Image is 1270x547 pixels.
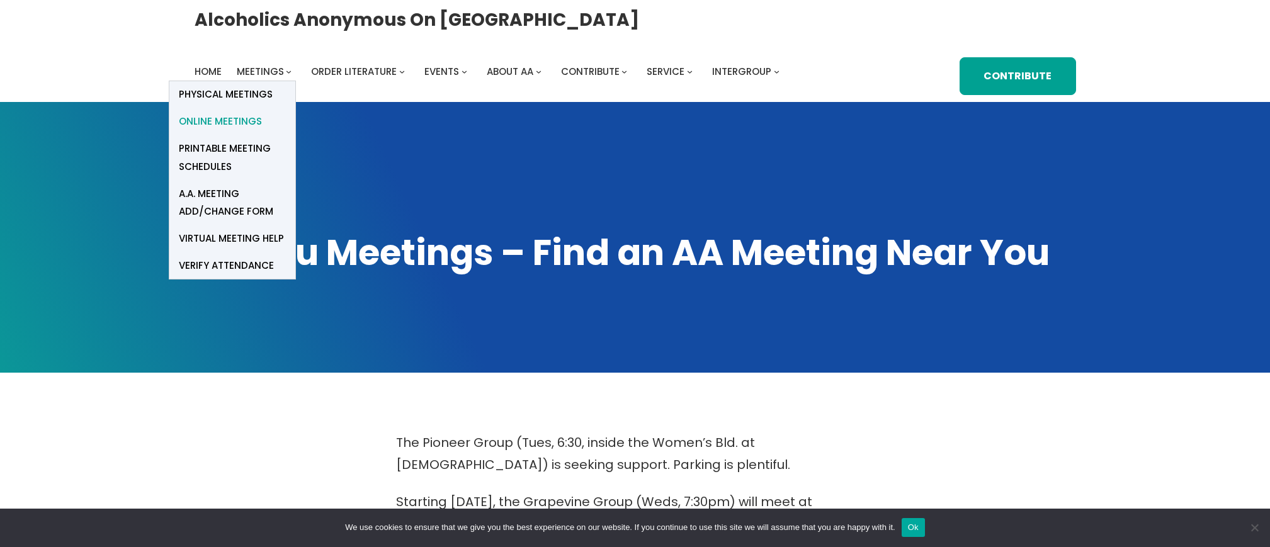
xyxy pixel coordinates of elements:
[712,63,771,81] a: Intergroup
[536,69,541,74] button: About AA submenu
[687,69,693,74] button: Service submenu
[169,180,295,225] a: A.A. Meeting Add/Change Form
[487,63,533,81] a: About AA
[179,257,274,274] span: verify attendance
[237,65,284,78] span: Meetings
[195,4,639,35] a: Alcoholics Anonymous on [GEOGRAPHIC_DATA]
[169,225,295,252] a: Virtual Meeting Help
[462,69,467,74] button: Events submenu
[179,113,262,130] span: Online Meetings
[195,63,222,81] a: Home
[399,69,405,74] button: Order Literature submenu
[712,65,771,78] span: Intergroup
[195,229,1076,277] h1: Oahu Meetings – Find an AA Meeting Near You
[179,185,286,220] span: A.A. Meeting Add/Change Form
[487,65,533,78] span: About AA
[774,69,780,74] button: Intergroup submenu
[960,57,1076,95] a: Contribute
[179,230,284,247] span: Virtual Meeting Help
[396,432,875,476] p: The Pioneer Group (Tues, 6:30, inside the Women’s Bld. at [DEMOGRAPHIC_DATA]) is seeking support....
[169,252,295,279] a: verify attendance
[169,108,295,135] a: Online Meetings
[424,65,459,78] span: Events
[561,63,620,81] a: Contribute
[195,65,222,78] span: Home
[621,69,627,74] button: Contribute submenu
[902,518,925,537] button: Ok
[1248,521,1261,534] span: No
[169,81,295,108] a: Physical Meetings
[647,63,684,81] a: Service
[647,65,684,78] span: Service
[311,65,397,78] span: Order Literature
[345,521,895,534] span: We use cookies to ensure that we give you the best experience on our website. If you continue to ...
[286,69,292,74] button: Meetings submenu
[561,65,620,78] span: Contribute
[169,135,295,180] a: Printable Meeting Schedules
[424,63,459,81] a: Events
[195,63,784,81] nav: Intergroup
[179,86,273,103] span: Physical Meetings
[179,140,286,175] span: Printable Meeting Schedules
[237,63,284,81] a: Meetings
